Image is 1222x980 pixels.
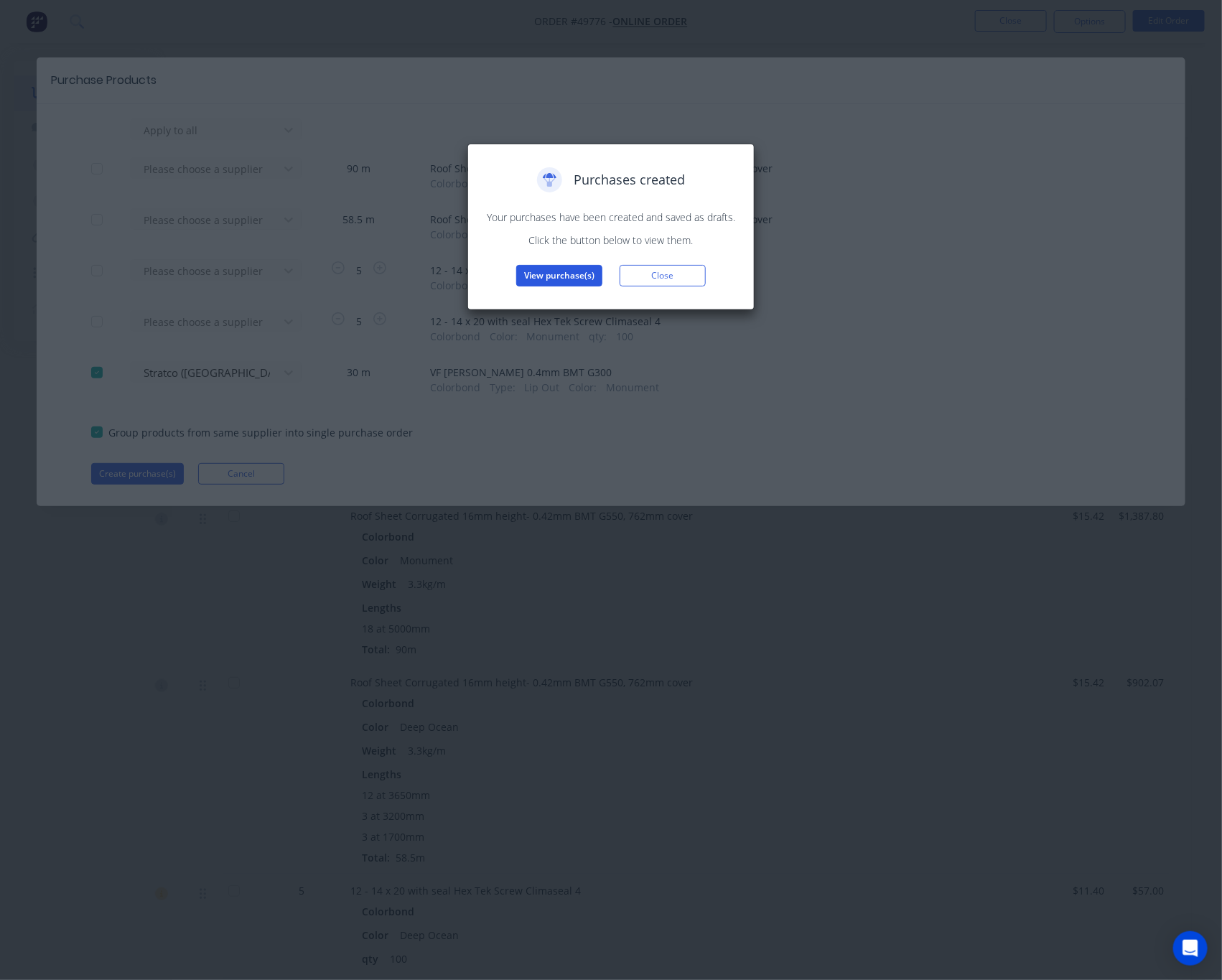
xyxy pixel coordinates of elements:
[516,265,602,286] button: View purchase(s)
[482,233,740,248] p: Click the button below to view them.
[574,170,685,190] span: Purchases created
[1173,931,1208,966] div: Open Intercom Messenger
[620,265,706,286] button: Close
[482,210,740,225] p: Your purchases have been created and saved as drafts.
